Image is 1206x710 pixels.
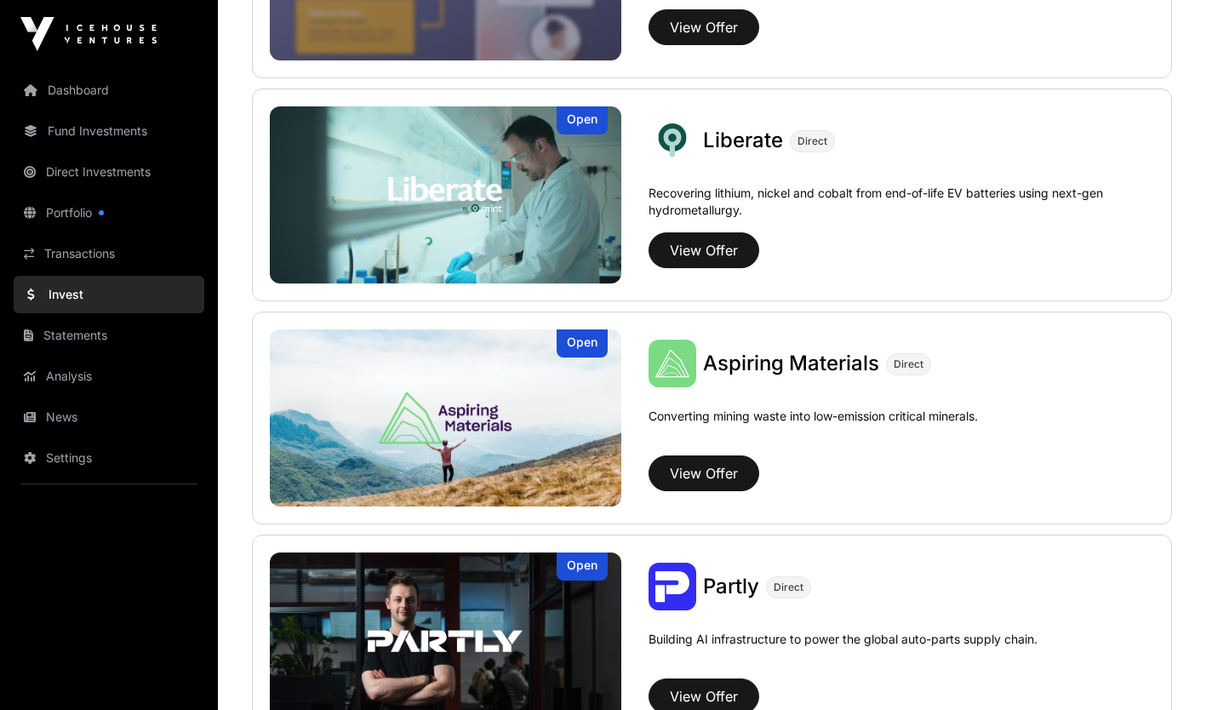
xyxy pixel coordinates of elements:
div: Open [557,329,608,358]
a: Fund Investments [14,112,204,150]
img: Partly [649,563,696,610]
a: Statements [14,317,204,354]
a: News [14,398,204,436]
img: Aspiring Materials [649,340,696,387]
span: Liberate [703,128,783,152]
span: Direct [774,581,803,594]
a: Transactions [14,235,204,272]
p: Recovering lithium, nickel and cobalt from end-of-life EV batteries using next-gen hydrometallurgy. [649,185,1154,226]
span: Direct [894,358,923,371]
span: Aspiring Materials [703,351,879,375]
a: Direct Investments [14,153,204,191]
div: Open [557,106,608,135]
button: View Offer [649,455,759,491]
a: Portfolio [14,194,204,232]
img: Aspiring Materials [270,329,621,507]
p: Converting mining waste into low-emission critical minerals. [649,408,978,449]
a: Dashboard [14,72,204,109]
img: Liberate [270,106,621,283]
a: Settings [14,439,204,477]
iframe: Chat Widget [1121,628,1206,710]
span: Partly [703,574,759,598]
span: Direct [797,135,827,148]
img: Icehouse Ventures Logo [20,17,157,51]
button: View Offer [649,232,759,268]
a: Partly [703,573,759,600]
div: Open [557,553,608,581]
a: Aspiring Materials [703,350,879,377]
a: Invest [14,276,204,313]
a: Aspiring MaterialsOpen [270,329,621,507]
a: LiberateOpen [270,106,621,283]
a: Liberate [703,127,783,154]
p: Building AI infrastructure to power the global auto-parts supply chain. [649,631,1037,672]
img: Liberate [649,117,696,164]
a: Analysis [14,358,204,395]
button: View Offer [649,9,759,45]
